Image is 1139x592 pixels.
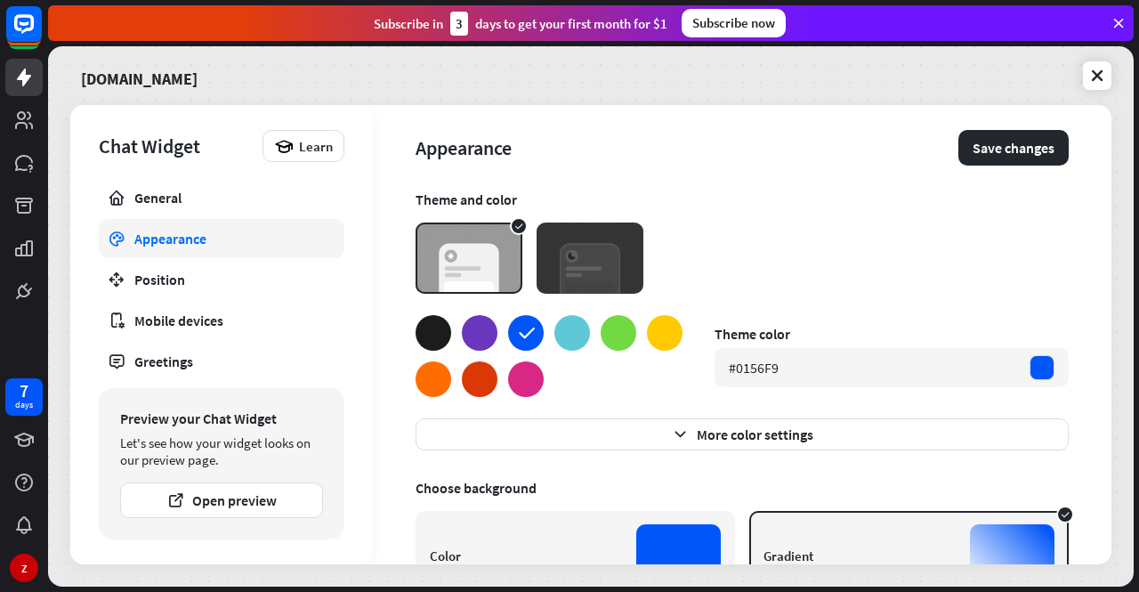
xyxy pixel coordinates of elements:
[99,342,344,381] a: Greetings
[416,191,1069,208] div: Theme and color
[14,7,68,61] button: Open LiveChat chat widget
[299,138,333,155] span: Learn
[763,547,956,564] div: Gradient
[120,434,323,468] div: Let's see how your widget looks on our preview page.
[416,135,958,160] div: Appearance
[134,353,309,370] div: Greetings
[134,312,309,329] div: Mobile devices
[81,57,198,94] a: [DOMAIN_NAME]
[120,483,323,518] button: Open preview
[99,178,344,217] a: General
[958,130,1069,166] button: Save changes
[729,359,779,377] div: #0156F9
[99,219,344,258] a: Appearance
[134,271,309,288] div: Position
[99,134,254,158] div: Chat Widget
[374,12,667,36] div: Subscribe in days to get your first month for $1
[10,554,38,582] div: Z
[416,479,1069,497] div: Choose background
[134,230,309,247] div: Appearance
[450,12,468,36] div: 3
[416,418,1069,450] button: More color settings
[682,9,786,37] div: Subscribe now
[15,399,33,411] div: days
[5,378,43,416] a: 7 days
[99,260,344,299] a: Position
[20,383,28,399] div: 7
[430,547,622,564] div: Color
[715,325,1069,343] div: Theme color
[134,189,309,207] div: General
[120,410,323,427] div: Preview your Chat Widget
[99,301,344,340] a: Mobile devices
